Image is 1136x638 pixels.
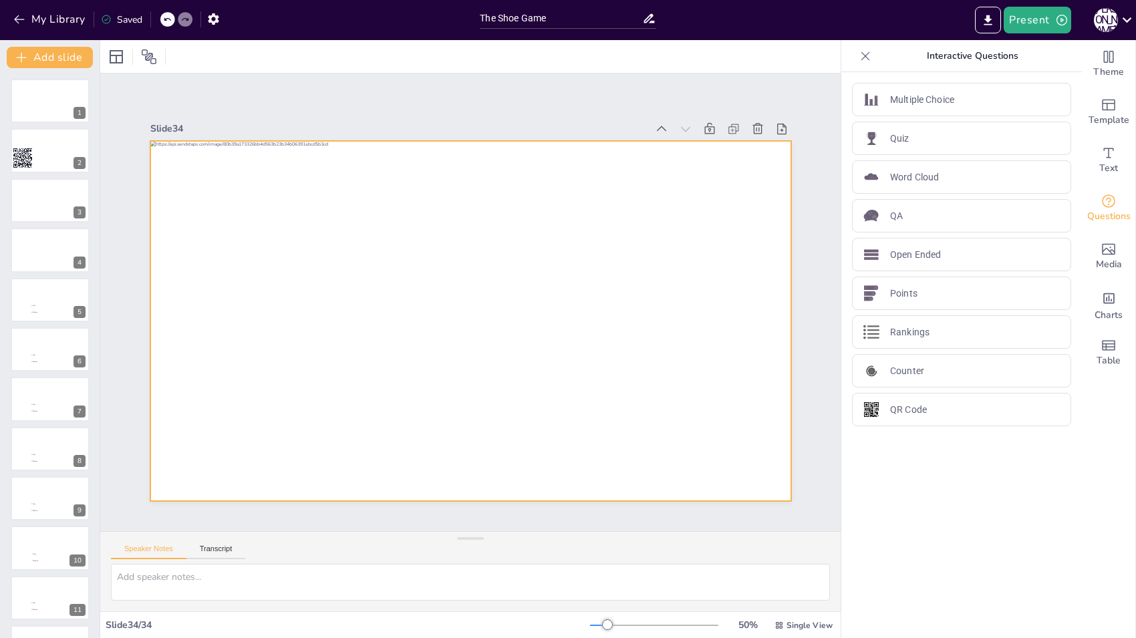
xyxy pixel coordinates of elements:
div: 7 [11,377,90,421]
span: Max [33,305,69,307]
span: Text [1099,161,1118,176]
p: QR Code [890,403,927,417]
div: 8 [11,427,90,471]
div: Saved [101,13,142,26]
div: 9 [11,476,90,520]
div: 4 [74,257,86,269]
div: 11 [69,604,86,616]
div: Add ready made slides [1082,88,1135,136]
span: Max [33,404,69,406]
div: https://api.sendsteps.com/image/bd1f0810357c3819e75736f2bb50fc92ae56bba24 [11,228,90,272]
span: Dimitra [33,410,69,412]
div: https://api.sendsteps.com/image/54d944f7da3b3a0bb6c71e9f39051305f965a54fMaxDimitra5 [11,278,90,322]
span: Dimitra [33,510,69,512]
span: Charts [1095,308,1123,323]
p: Open Ended [890,248,941,262]
div: Layout [106,46,127,67]
span: Max [33,454,69,456]
button: Speaker Notes [111,544,186,559]
button: [PERSON_NAME] [1094,7,1118,33]
p: Word Cloud [890,170,939,184]
div: https://api.sendsteps.com/image/005b8fa129fb9314db075eca76cde53b137002eb2 [11,128,90,172]
div: Add text boxes [1082,136,1135,184]
div: 10 [69,554,86,567]
div: Add images, graphics, shapes or video [1082,232,1135,281]
div: 2 [74,157,86,169]
div: 5 [74,306,86,318]
span: Theme [1093,65,1124,79]
button: Present [1004,7,1071,33]
span: Table [1097,353,1121,368]
div: Add charts and graphs [1082,281,1135,329]
p: Quiz [890,132,909,146]
span: Dimitra [33,311,69,313]
p: Counter [890,364,924,378]
button: Transcript [186,544,246,559]
span: Dimitra [33,460,69,462]
span: Position [141,49,157,65]
button: Add slide [7,47,93,68]
button: Export to PowerPoint [975,7,1001,33]
img: QR Code icon [863,402,879,418]
span: Max [33,354,69,356]
div: 7 [74,406,86,418]
div: https://api.sendsteps.com/image/212c7154929369fdd089b19ca830b7a5a98755e83 [11,178,90,222]
img: Points icon [863,285,879,301]
img: Quiz icon [863,130,879,146]
div: Add a table [1082,329,1135,377]
span: Media [1096,257,1122,272]
div: 1 [74,107,86,119]
img: Counter icon [863,363,879,379]
div: 10 [11,526,90,570]
img: Rankings icon [863,324,879,340]
p: Rankings [890,325,930,339]
input: Insert title [480,9,642,28]
span: Dimitra [33,559,70,561]
p: QA [890,209,903,223]
div: https://api.sendsteps.com/image/b08d5c1b7f7aaeba2d7429640f356b80f7e548141 [11,79,90,123]
div: 50 % [732,619,764,631]
img: Multiple Choice icon [863,92,879,108]
div: 6 [74,355,86,367]
div: Slide 34 / 34 [106,619,590,631]
div: 8 [74,455,86,467]
span: Single View [787,620,833,631]
div: [PERSON_NAME] [1094,8,1118,32]
button: My Library [10,9,91,30]
div: 3 [74,206,86,218]
span: Dimitra [33,609,69,611]
span: Template [1089,113,1129,128]
div: https://api.sendsteps.com/image/464e09096a90153a467ddbda5b34a72812a5917cMaxDimitra6 [11,327,90,371]
span: Max [33,602,69,604]
div: 11 [11,576,90,620]
img: Word Cloud icon [863,169,879,185]
div: Slide 34 [150,122,647,135]
img: Open Ended icon [863,247,879,263]
p: Interactive Questions [876,40,1069,72]
span: Max [33,503,69,505]
div: Change the overall theme [1082,40,1135,88]
span: Max [33,552,70,554]
img: QA icon [863,208,879,224]
span: Dimitra [33,361,69,363]
div: Get real-time input from your audience [1082,184,1135,232]
span: Questions [1087,209,1131,224]
p: Points [890,287,917,301]
div: 9 [74,504,86,516]
p: Multiple Choice [890,93,954,107]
